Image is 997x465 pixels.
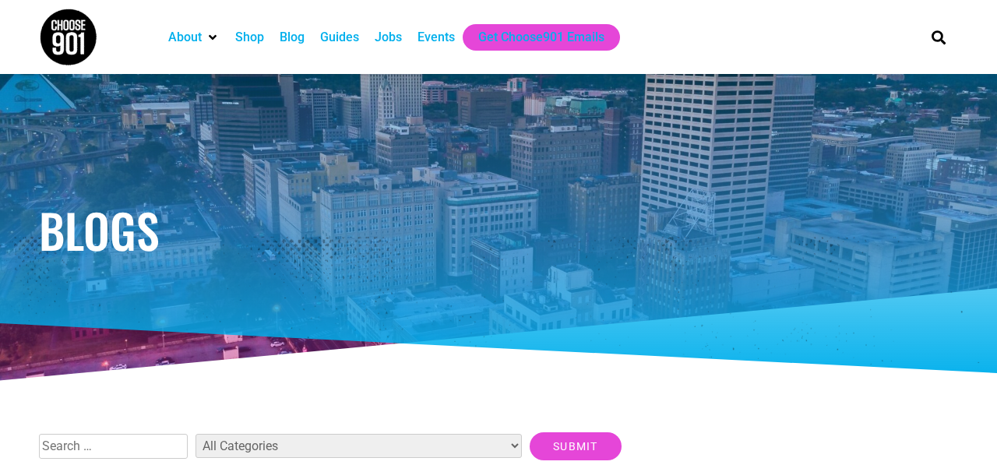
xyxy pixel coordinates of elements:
[235,28,264,47] a: Shop
[160,24,905,51] nav: Main nav
[39,434,188,459] input: Search …
[160,24,227,51] div: About
[478,28,604,47] a: Get Choose901 Emails
[375,28,402,47] a: Jobs
[168,28,202,47] a: About
[417,28,455,47] a: Events
[280,28,305,47] a: Blog
[39,206,958,253] h1: Blogs
[926,24,952,50] div: Search
[530,432,622,460] input: Submit
[320,28,359,47] a: Guides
